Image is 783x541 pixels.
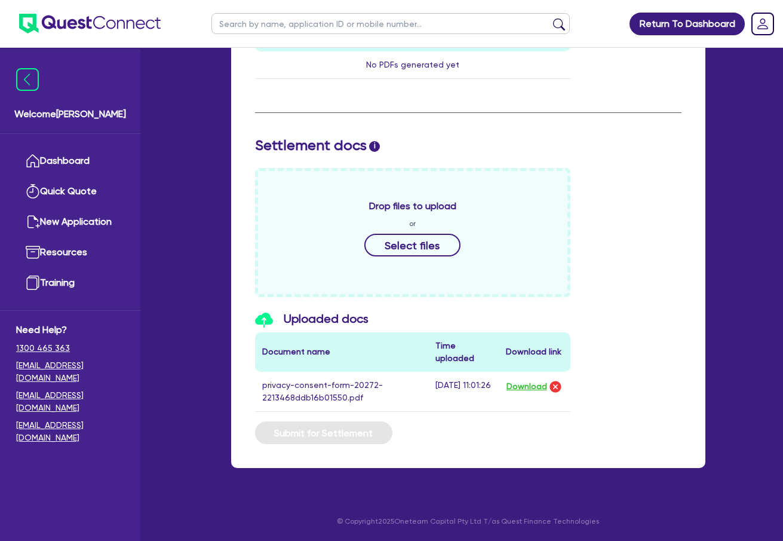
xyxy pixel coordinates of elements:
[16,389,124,414] a: [EMAIL_ADDRESS][DOMAIN_NAME]
[506,379,548,395] button: Download
[16,343,70,353] tcxspan: Call 1300 465 363 via 3CX
[409,218,416,229] span: or
[26,184,40,198] img: quick-quote
[255,311,570,328] h3: Uploaded docs
[428,372,499,412] td: [DATE] 11:01:26
[255,421,392,444] button: Submit for Settlement
[26,245,40,259] img: resources
[16,237,124,268] a: Resources
[16,176,124,207] a: Quick Quote
[16,68,39,91] img: icon-menu-close
[369,199,456,213] span: Drop files to upload
[16,268,124,298] a: Training
[19,14,161,33] img: quest-connect-logo-blue
[14,107,126,121] span: Welcome [PERSON_NAME]
[16,359,124,384] a: [EMAIL_ADDRESS][DOMAIN_NAME]
[428,332,499,372] th: Time uploaded
[26,215,40,229] img: new-application
[369,141,380,152] span: i
[16,146,124,176] a: Dashboard
[255,313,273,328] img: icon-upload
[364,234,461,256] button: Select files
[255,332,428,372] th: Document name
[16,207,124,237] a: New Application
[747,8,778,39] a: Dropdown toggle
[211,13,570,34] input: Search by name, application ID or mobile number...
[255,51,570,79] td: No PDFs generated yet
[255,137,681,154] h2: Settlement docs
[16,419,124,444] a: [EMAIL_ADDRESS][DOMAIN_NAME]
[499,332,570,372] th: Download link
[26,276,40,290] img: training
[548,380,563,394] img: delete-icon
[630,13,745,35] a: Return To Dashboard
[223,516,714,527] p: © Copyright 2025 Oneteam Capital Pty Ltd T/as Quest Finance Technologies
[16,323,124,337] span: Need Help?
[255,372,428,412] td: privacy-consent-form-20272-2213468ddb16b01550.pdf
